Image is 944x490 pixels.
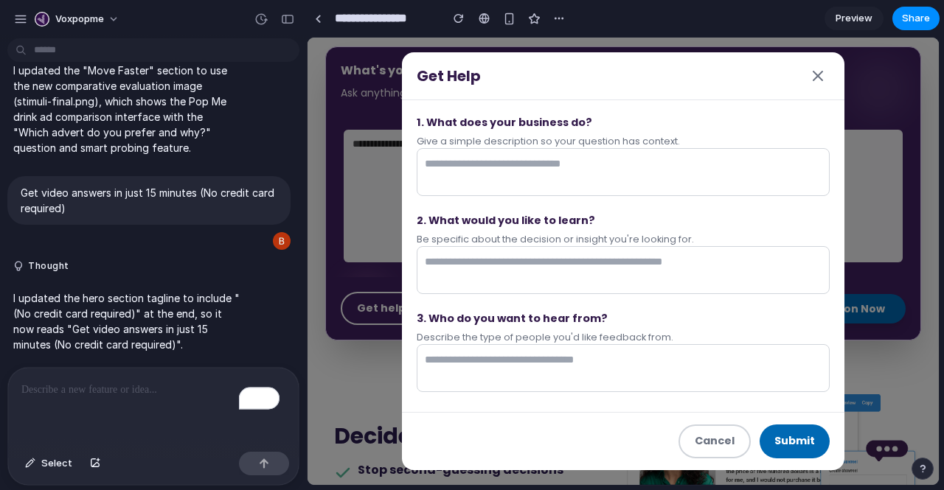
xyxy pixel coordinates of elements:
button: Submit [452,387,522,421]
p: I updated the hero section tagline to include "(No credit card required)" at the end, so it now r... [13,290,240,352]
span: Share [902,11,930,26]
span: Select [41,456,72,471]
button: Select [18,452,80,475]
button: Voxpopme [29,7,127,31]
button: Share [892,7,940,30]
iframe: To enrich screen reader interactions, please activate Accessibility in Grammarly extension settings [308,38,939,485]
button: Cancel [371,387,443,421]
span: Preview [836,11,872,26]
span: Voxpopme [55,12,104,27]
a: Preview [825,7,884,30]
p: I updated the "Move Faster" section to use the new comparative evaluation image (stimuli-final.pn... [13,63,240,155]
div: To enrich screen reader interactions, please activate Accessibility in Grammarly extension settings [8,368,299,446]
p: Get video answers in just 15 minutes (No credit card required) [21,185,277,216]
